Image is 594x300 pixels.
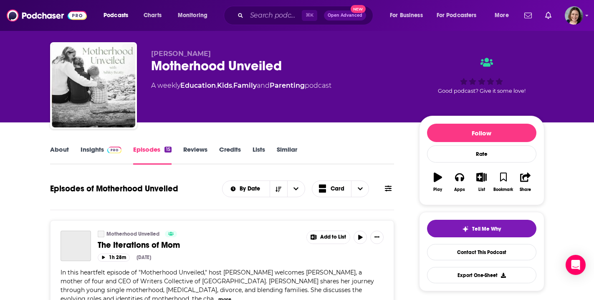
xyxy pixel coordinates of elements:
a: Education [180,81,216,89]
div: A weekly podcast [151,81,331,91]
span: Add to List [320,234,346,240]
div: Open Intercom Messenger [566,255,586,275]
span: Podcasts [104,10,128,21]
div: Bookmark [493,187,513,192]
a: Kids [217,81,232,89]
span: Card [331,186,344,192]
button: List [470,167,492,197]
button: Play [427,167,449,197]
img: Podchaser Pro [107,147,122,153]
h1: Episodes of Motherhood Unveiled [50,183,178,194]
div: Search podcasts, credits, & more... [232,6,381,25]
div: [DATE] [136,254,151,260]
a: About [50,145,69,165]
a: Credits [219,145,241,165]
span: For Podcasters [437,10,477,21]
span: By Date [240,186,263,192]
a: Episodes15 [133,145,171,165]
button: Share [514,167,536,197]
a: Family [233,81,257,89]
div: Good podcast? Give it some love! [419,50,544,102]
button: open menu [431,9,489,22]
div: Share [520,187,531,192]
button: tell me why sparkleTell Me Why [427,220,536,237]
a: Similar [277,145,297,165]
img: User Profile [565,6,583,25]
a: Reviews [183,145,207,165]
a: Charts [138,9,167,22]
button: Show More Button [307,231,350,244]
button: Choose View [312,181,369,197]
span: Logged in as micglogovac [565,6,583,25]
a: Motherhood Unveiled [106,231,159,237]
button: Show profile menu [565,6,583,25]
button: open menu [287,181,305,197]
span: Tell Me Why [472,226,501,232]
span: , [216,81,217,89]
h2: Choose List sort [222,181,305,197]
button: Export One-Sheet [427,267,536,283]
button: Follow [427,124,536,142]
div: Apps [454,187,465,192]
button: 1h 28m [98,254,130,262]
button: open menu [384,9,433,22]
div: Rate [427,145,536,163]
img: tell me why sparkle [462,226,469,232]
button: open menu [98,9,139,22]
div: 15 [164,147,171,153]
button: Show More Button [370,231,384,244]
span: Monitoring [178,10,207,21]
button: open menu [489,9,519,22]
a: Lists [253,145,265,165]
span: The Iterations of Mom [98,240,180,250]
span: More [495,10,509,21]
a: InsightsPodchaser Pro [81,145,122,165]
span: New [351,5,366,13]
button: open menu [222,186,270,192]
a: Motherhood Unveiled [98,231,104,237]
img: Motherhood Unveiled [52,44,135,127]
span: ⌘ K [302,10,317,21]
img: Podchaser - Follow, Share and Rate Podcasts [7,8,87,23]
span: , [232,81,233,89]
span: For Business [390,10,423,21]
div: Play [433,187,442,192]
button: Bookmark [493,167,514,197]
a: Contact This Podcast [427,244,536,260]
span: and [257,81,270,89]
input: Search podcasts, credits, & more... [247,9,302,22]
span: Good podcast? Give it some love! [438,88,526,94]
a: Show notifications dropdown [521,8,535,23]
span: Open Advanced [328,13,362,18]
button: Open AdvancedNew [324,10,366,20]
button: Sort Direction [270,181,287,197]
span: [PERSON_NAME] [151,50,211,58]
a: The Iterations of Mom [98,240,301,250]
a: Show notifications dropdown [542,8,555,23]
button: open menu [172,9,218,22]
div: List [478,187,485,192]
a: The Iterations of Mom [61,231,91,261]
a: Parenting [270,81,305,89]
span: Charts [144,10,162,21]
button: Apps [449,167,470,197]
